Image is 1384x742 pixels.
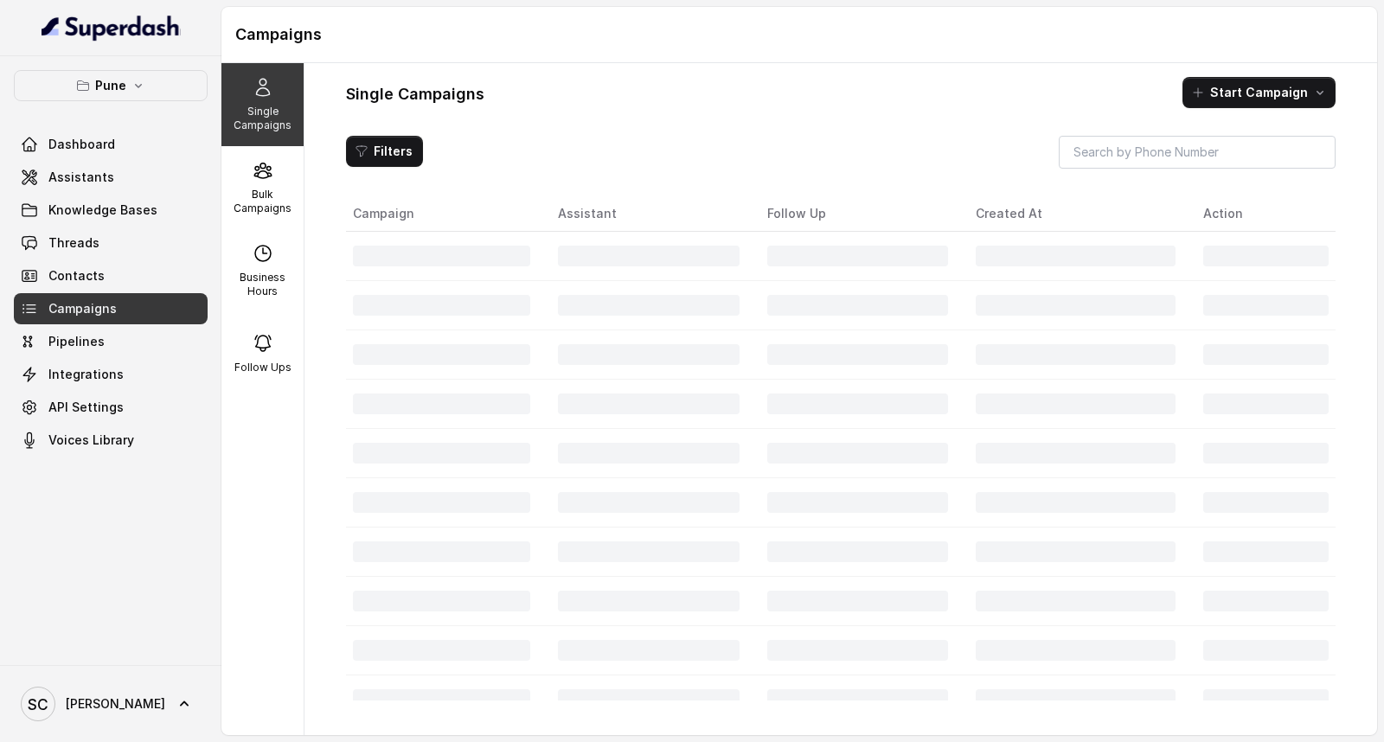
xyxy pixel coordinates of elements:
a: Assistants [14,162,208,193]
a: Integrations [14,359,208,390]
p: Pune [95,75,126,96]
span: Campaigns [48,300,117,317]
h1: Single Campaigns [346,80,484,108]
p: Follow Ups [234,361,292,374]
a: Voices Library [14,425,208,456]
a: [PERSON_NAME] [14,680,208,728]
p: Single Campaigns [228,105,297,132]
button: Start Campaign [1182,77,1336,108]
a: Dashboard [14,129,208,160]
h1: Campaigns [235,21,1363,48]
th: Assistant [544,196,753,232]
button: Pune [14,70,208,101]
img: light.svg [42,14,181,42]
a: Campaigns [14,293,208,324]
span: Assistants [48,169,114,186]
span: Threads [48,234,99,252]
span: Pipelines [48,333,105,350]
a: API Settings [14,392,208,423]
span: API Settings [48,399,124,416]
span: Knowledge Bases [48,201,157,219]
a: Contacts [14,260,208,291]
span: Dashboard [48,136,115,153]
span: [PERSON_NAME] [66,695,165,713]
a: Threads [14,227,208,259]
span: Contacts [48,267,105,285]
span: Voices Library [48,432,134,449]
a: Pipelines [14,326,208,357]
p: Business Hours [228,271,297,298]
text: SC [28,695,48,713]
th: Created At [962,196,1189,232]
th: Follow Up [753,196,962,232]
input: Search by Phone Number [1059,136,1336,169]
button: Filters [346,136,423,167]
th: Action [1189,196,1336,232]
span: Integrations [48,366,124,383]
th: Campaign [346,196,544,232]
p: Bulk Campaigns [228,188,297,215]
a: Knowledge Bases [14,195,208,226]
